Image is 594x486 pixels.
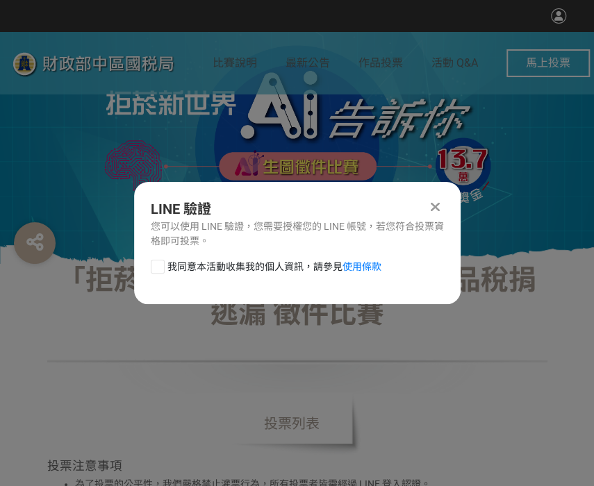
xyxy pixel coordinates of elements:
span: 活動 Q&A [431,56,478,69]
span: 作品投票 [358,56,403,69]
div: LINE 驗證 [151,199,444,219]
span: 比賽說明 [213,56,257,69]
span: 馬上投票 [526,56,570,69]
span: 投票列表 [222,392,361,455]
div: 您可以使用 LINE 驗證，您需要授權您的 LINE 帳號，若您符合投票資格即可投票。 [151,219,444,249]
a: 活動 Q&A [431,32,478,94]
img: 「拒菸新世界 AI告訴你」防制菸品稅捐逃漏 徵件比賽 [4,47,213,81]
a: 最新公告 [286,32,330,94]
img: 「拒菸新世界 AI告訴你」防制菸品稅捐逃漏 徵件比賽 [89,44,506,252]
span: 投票注意事項 [47,459,122,473]
span: 最新公告 [286,56,330,69]
a: 比賽說明 [213,32,257,94]
button: 馬上投票 [506,49,590,77]
span: 我同意本活動收集我的個人資訊，請參見 [167,260,381,274]
a: 使用條款 [343,261,381,272]
a: 作品投票 [358,32,403,94]
h1: 「拒菸新世界 AI告訴你」防制菸品稅捐逃漏 徵件比賽 [47,264,547,393]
